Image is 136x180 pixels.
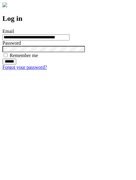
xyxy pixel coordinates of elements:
[10,53,38,58] label: Remember me
[2,14,134,23] h2: Log in
[2,65,47,70] a: Forgot your password?
[2,40,21,46] label: Password
[2,29,14,34] label: Email
[2,2,7,7] img: logo-4e3dc11c47720685a147b03b5a06dd966a58ff35d612b21f08c02c0306f2b779.png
